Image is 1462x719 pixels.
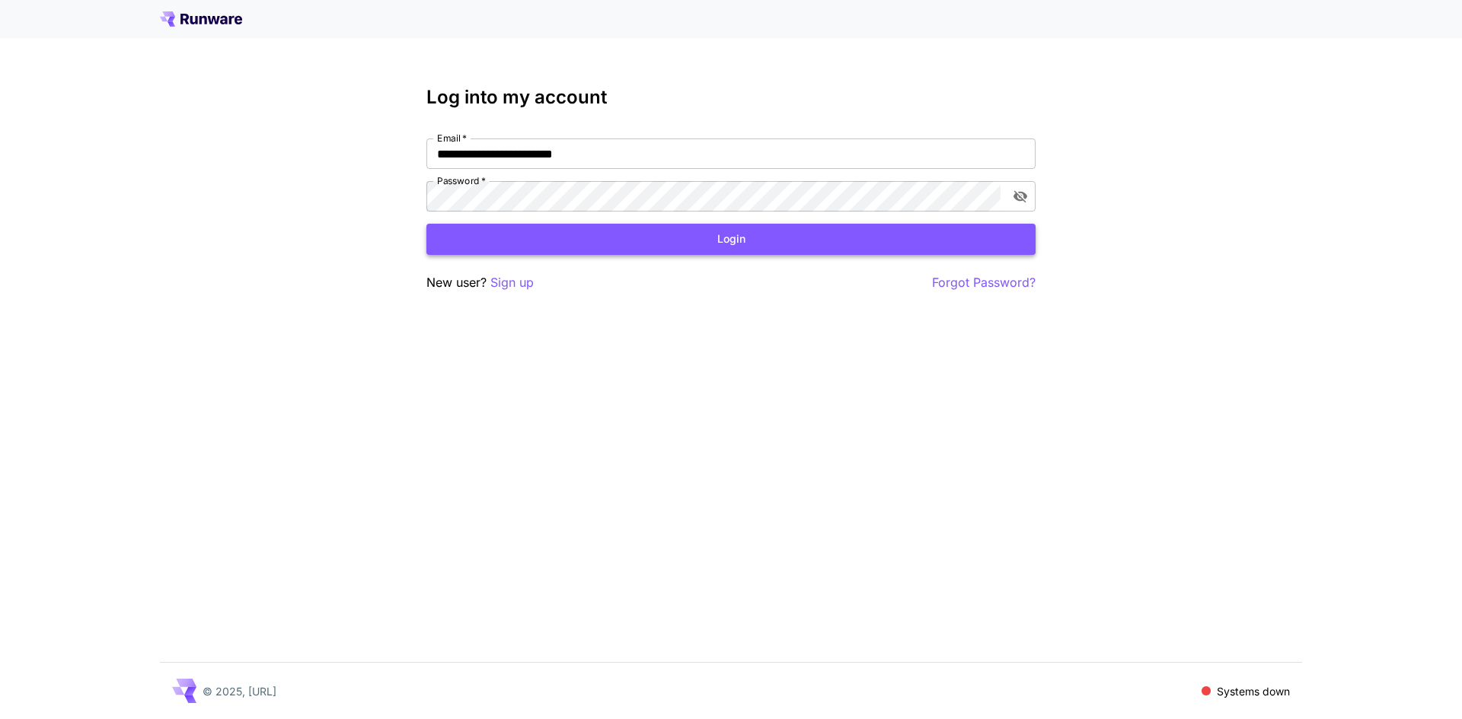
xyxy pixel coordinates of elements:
button: Forgot Password? [932,273,1036,292]
label: Password [437,174,486,187]
button: Login [426,224,1036,255]
h3: Log into my account [426,87,1036,108]
p: Systems down [1217,683,1290,699]
p: © 2025, [URL] [203,683,276,699]
button: toggle password visibility [1007,183,1034,210]
p: New user? [426,273,534,292]
label: Email [437,132,467,145]
button: Sign up [490,273,534,292]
